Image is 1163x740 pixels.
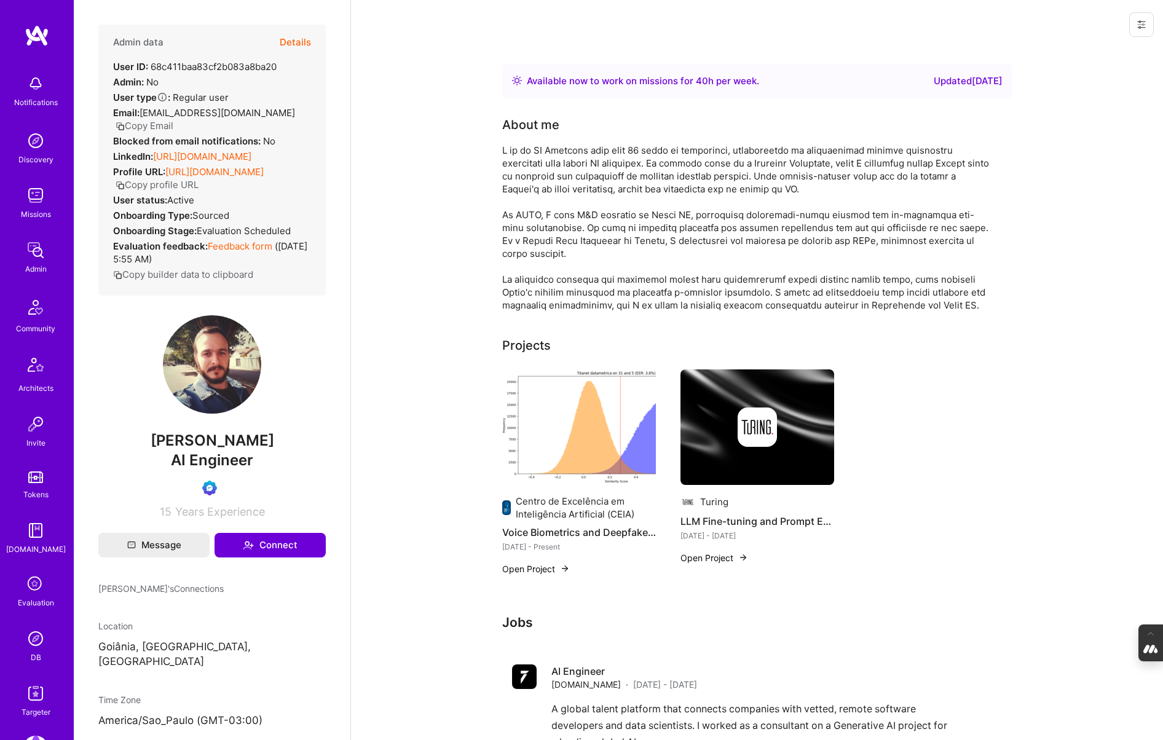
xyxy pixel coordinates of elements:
[680,529,834,542] div: [DATE] - [DATE]
[167,194,194,206] span: Active
[157,92,168,103] i: Help
[98,620,326,632] div: Location
[113,135,263,147] strong: Blocked from email notifications:
[25,262,47,275] div: Admin
[171,451,253,469] span: AI Engineer
[113,151,153,162] strong: LinkedIn:
[113,240,311,266] div: ( [DATE] 5:55 AM )
[113,76,159,89] div: No
[26,436,45,449] div: Invite
[502,524,656,540] h4: Voice Biometrics and Deepfake Detection System
[116,178,199,191] button: Copy profile URL
[502,144,994,312] div: L ip do SI Ametcons adip elit 86 seddo ei temporinci, utlaboreetdo ma aliquaenimad minimve quisno...
[113,76,144,88] strong: Admin:
[113,135,275,148] div: No
[113,61,148,73] strong: User ID:
[502,562,570,575] button: Open Project
[113,240,208,252] strong: Evaluation feedback:
[21,352,50,382] img: Architects
[127,541,136,549] i: icon Mail
[680,369,834,485] img: cover
[6,543,66,556] div: [DOMAIN_NAME]
[113,268,253,281] button: Copy builder data to clipboard
[23,183,48,208] img: teamwork
[24,573,47,596] i: icon SelectionTeam
[512,664,537,689] img: Company logo
[113,166,165,178] strong: Profile URL:
[23,681,48,706] img: Skill Targeter
[680,495,695,510] img: Company logo
[116,122,125,131] i: icon Copy
[16,322,55,335] div: Community
[98,533,210,557] button: Message
[502,369,656,485] img: Voice Biometrics and Deepfake Detection System
[502,116,559,134] div: About me
[696,75,708,87] span: 40
[502,540,656,553] div: [DATE] - Present
[243,540,254,551] i: icon Connect
[680,551,748,564] button: Open Project
[113,91,229,104] div: Regular user
[23,71,48,96] img: bell
[197,225,291,237] span: Evaluation Scheduled
[18,596,54,609] div: Evaluation
[502,615,1012,630] h3: Jobs
[215,533,326,557] button: Connect
[700,495,728,508] div: Turing
[192,210,229,221] span: sourced
[21,293,50,322] img: Community
[202,481,217,495] img: Evaluation Call Booked
[175,505,265,518] span: Years Experience
[738,553,748,562] img: arrow-right
[113,270,122,280] i: icon Copy
[116,181,125,190] i: icon Copy
[502,336,551,355] div: Projects
[23,128,48,153] img: discovery
[23,412,48,436] img: Invite
[208,240,272,252] a: Feedback form
[18,153,53,166] div: Discovery
[165,166,264,178] a: [URL][DOMAIN_NAME]
[153,151,251,162] a: [URL][DOMAIN_NAME]
[512,76,522,85] img: Availability
[98,582,224,595] span: [PERSON_NAME]'s Connections
[113,225,197,237] strong: Onboarding Stage:
[113,60,277,73] div: 68c411baa83cf2b083a8ba20
[113,37,164,48] h4: Admin data
[23,238,48,262] img: admin teamwork
[502,500,511,515] img: Company logo
[23,518,48,543] img: guide book
[98,640,326,669] p: Goiânia, [GEOGRAPHIC_DATA], [GEOGRAPHIC_DATA]
[516,495,655,521] div: Centro de Excelência em Inteligência Artificial (CEIA)
[98,695,141,705] span: Time Zone
[23,488,49,501] div: Tokens
[163,315,261,414] img: User Avatar
[98,714,326,728] p: America/Sao_Paulo (GMT-03:00 )
[140,107,295,119] span: [EMAIL_ADDRESS][DOMAIN_NAME]
[21,208,51,221] div: Missions
[738,407,777,447] img: Company logo
[113,92,170,103] strong: User type :
[633,678,697,691] span: [DATE] - [DATE]
[160,505,171,518] span: 15
[28,471,43,483] img: tokens
[116,119,173,132] button: Copy Email
[280,25,311,60] button: Details
[18,382,53,395] div: Architects
[113,210,192,221] strong: Onboarding Type:
[551,664,697,678] h4: AI Engineer
[31,651,41,664] div: DB
[113,107,140,119] strong: Email:
[25,25,49,47] img: logo
[22,706,50,718] div: Targeter
[14,96,58,109] div: Notifications
[23,626,48,651] img: Admin Search
[113,194,167,206] strong: User status:
[934,74,1003,89] div: Updated [DATE]
[680,513,834,529] h4: LLM Fine-tuning and Prompt Engineering
[626,678,628,691] span: ·
[527,74,759,89] div: Available now to work on missions for h per week .
[551,678,621,691] span: [DOMAIN_NAME]
[98,431,326,450] span: [PERSON_NAME]
[560,564,570,573] img: arrow-right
